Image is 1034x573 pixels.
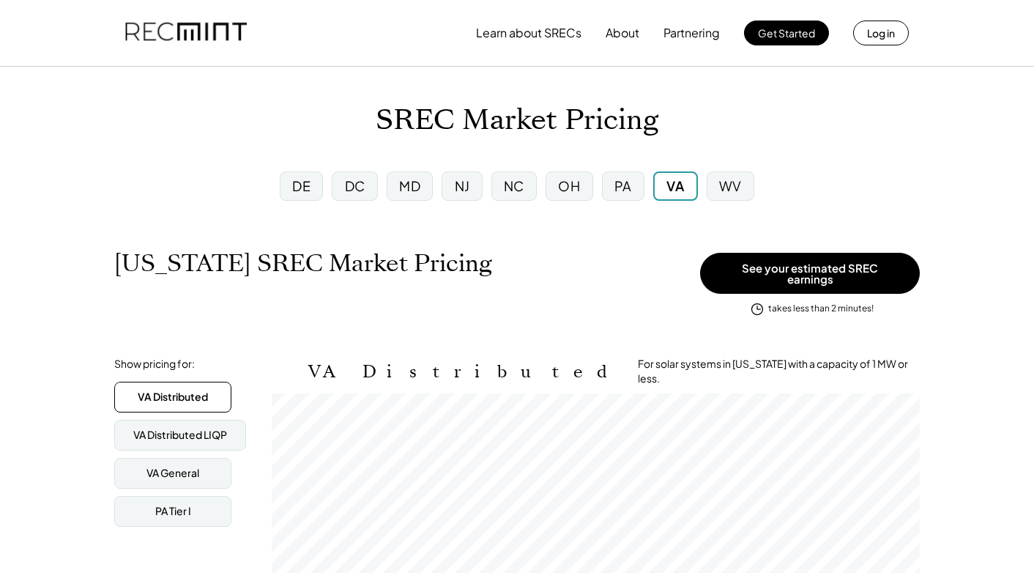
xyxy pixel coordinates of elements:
[308,361,616,382] h2: VA Distributed
[744,21,829,45] button: Get Started
[558,177,580,195] div: OH
[133,428,227,443] div: VA Distributed LIQP
[292,177,310,195] div: DE
[666,177,684,195] div: VA
[138,390,208,404] div: VA Distributed
[504,177,524,195] div: NC
[476,18,581,48] button: Learn about SRECs
[146,466,199,481] div: VA General
[376,103,658,138] h1: SREC Market Pricing
[663,18,720,48] button: Partnering
[606,18,639,48] button: About
[614,177,632,195] div: PA
[345,177,365,195] div: DC
[638,357,920,385] div: For solar systems in [US_STATE] with a capacity of 1 MW or less.
[155,504,191,519] div: PA Tier I
[455,177,470,195] div: NJ
[114,357,195,371] div: Show pricing for:
[719,177,742,195] div: WV
[768,303,874,315] div: takes less than 2 minutes!
[399,177,420,195] div: MD
[125,8,247,58] img: recmint-logotype%403x.png
[853,21,909,45] button: Log in
[114,249,492,278] h1: [US_STATE] SREC Market Pricing
[700,253,920,294] button: See your estimated SREC earnings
